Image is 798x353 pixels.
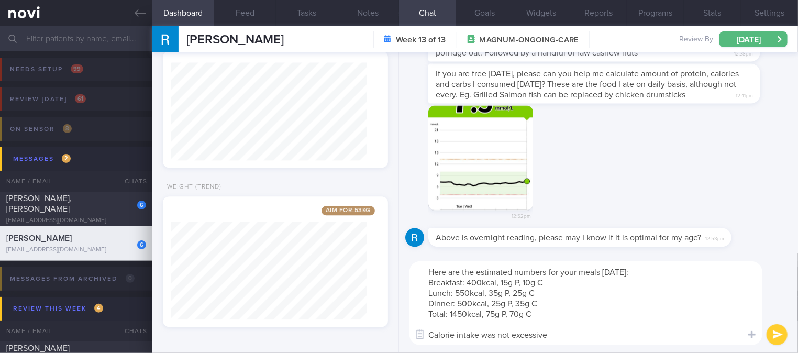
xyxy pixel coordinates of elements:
[62,154,71,163] span: 2
[94,304,103,313] span: 4
[10,302,106,316] div: Review this week
[137,201,146,209] div: 6
[736,90,753,100] span: 12:41pm
[6,217,146,225] div: [EMAIL_ADDRESS][DOMAIN_NAME]
[7,92,88,106] div: Review [DATE]
[6,234,72,242] span: [PERSON_NAME]
[75,94,86,103] span: 61
[679,35,713,45] span: Review By
[186,34,284,46] span: [PERSON_NAME]
[480,35,579,46] span: MAGNUM-ONGOING-CARE
[126,274,135,283] span: 0
[6,246,146,254] div: [EMAIL_ADDRESS][DOMAIN_NAME]
[7,62,86,76] div: Needs setup
[137,240,146,249] div: 6
[110,171,152,192] div: Chats
[7,272,137,286] div: Messages from Archived
[7,122,74,136] div: On sensor
[322,206,375,215] span: Aim for: 53 kg
[10,152,73,166] div: Messages
[719,31,788,47] button: [DATE]
[6,194,72,213] span: [PERSON_NAME], [PERSON_NAME]
[436,70,739,99] span: If you are free [DATE], please can you help me calculate amount of protein, calories and carbs I ...
[705,233,724,243] span: 12:53pm
[71,64,83,73] span: 99
[396,35,446,45] strong: Week 13 of 13
[163,183,221,191] div: Weight (Trend)
[512,211,531,220] span: 12:52pm
[428,106,533,211] img: Photo by Rebecca Goh
[63,124,72,133] span: 8
[110,321,152,341] div: Chats
[436,28,751,57] span: I forgot to take a photo of dinner, it contains stir fried spinach, stir fried scallop with red c...
[436,234,701,242] span: Above is overnight reading, please may I know if it is optimal for my age?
